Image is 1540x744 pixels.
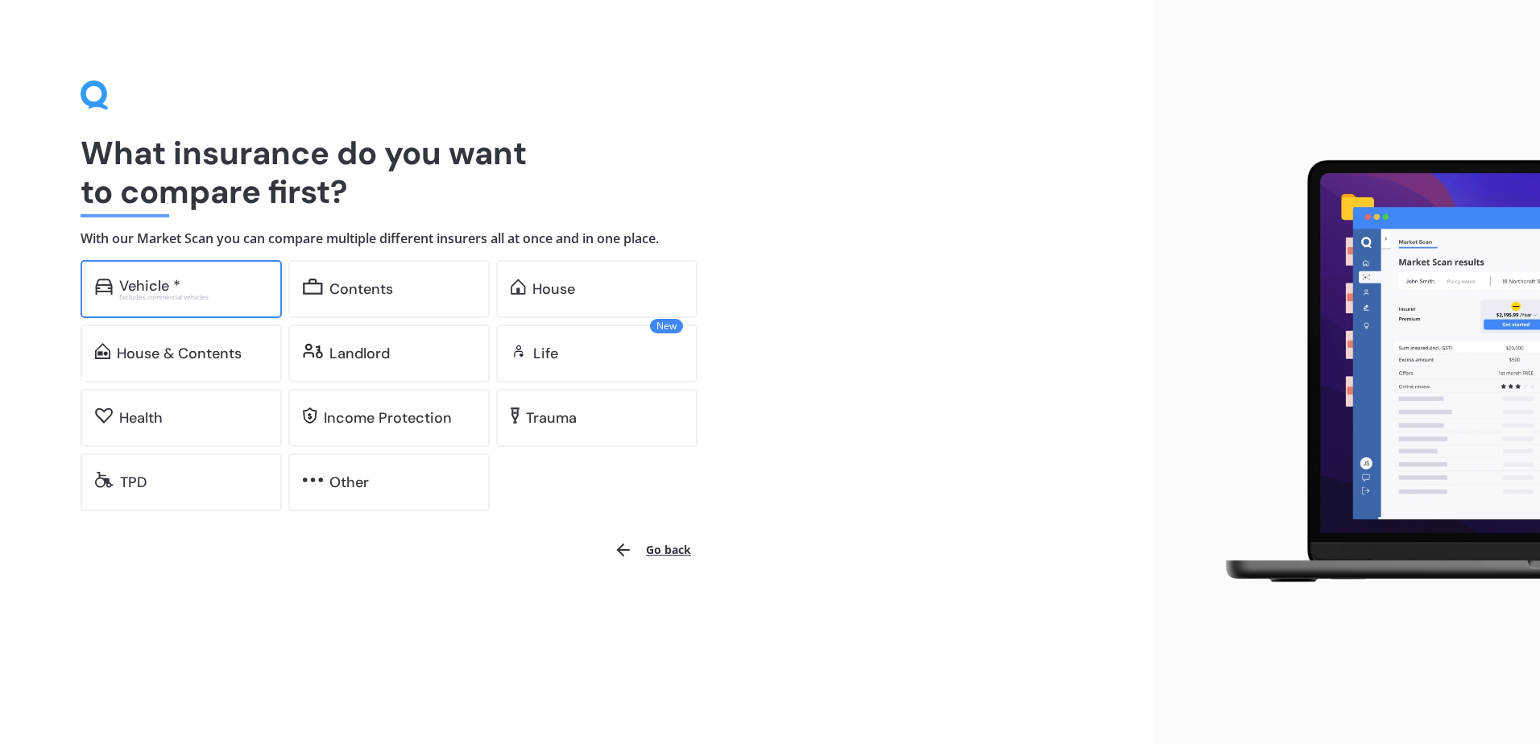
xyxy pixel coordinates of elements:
[95,343,110,359] img: home-and-contents.b802091223b8502ef2dd.svg
[303,472,323,488] img: other.81dba5aafe580aa69f38.svg
[329,345,390,362] div: Landlord
[511,279,526,295] img: home.91c183c226a05b4dc763.svg
[95,407,113,424] img: health.62746f8bd298b648b488.svg
[511,343,527,359] img: life.f720d6a2d7cdcd3ad642.svg
[511,407,520,424] img: trauma.8eafb2abb5ff055959a7.svg
[119,278,180,294] div: Vehicle *
[650,319,683,333] span: New
[303,343,323,359] img: landlord.470ea2398dcb263567d0.svg
[324,410,452,426] div: Income Protection
[303,279,323,295] img: content.01f40a52572271636b6f.svg
[95,279,113,295] img: car.f15378c7a67c060ca3f3.svg
[81,230,1074,247] h4: With our Market Scan you can compare multiple different insurers all at once and in one place.
[526,410,577,426] div: Trauma
[95,472,114,488] img: disability.7e30ad49359a0a0a3394.svg
[119,294,267,300] div: Excludes commercial vehicles
[329,281,393,297] div: Contents
[303,407,317,424] img: income.d9b7b7fb96f7e1c2addc.svg
[1203,151,1540,593] img: laptop.webp
[117,345,242,362] div: House & Contents
[120,474,147,490] div: TPD
[533,345,558,362] div: Life
[532,281,575,297] div: House
[119,410,163,426] div: Health
[604,531,701,569] button: Go back
[81,134,1074,211] h1: What insurance do you want to compare first?
[329,474,369,490] div: Other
